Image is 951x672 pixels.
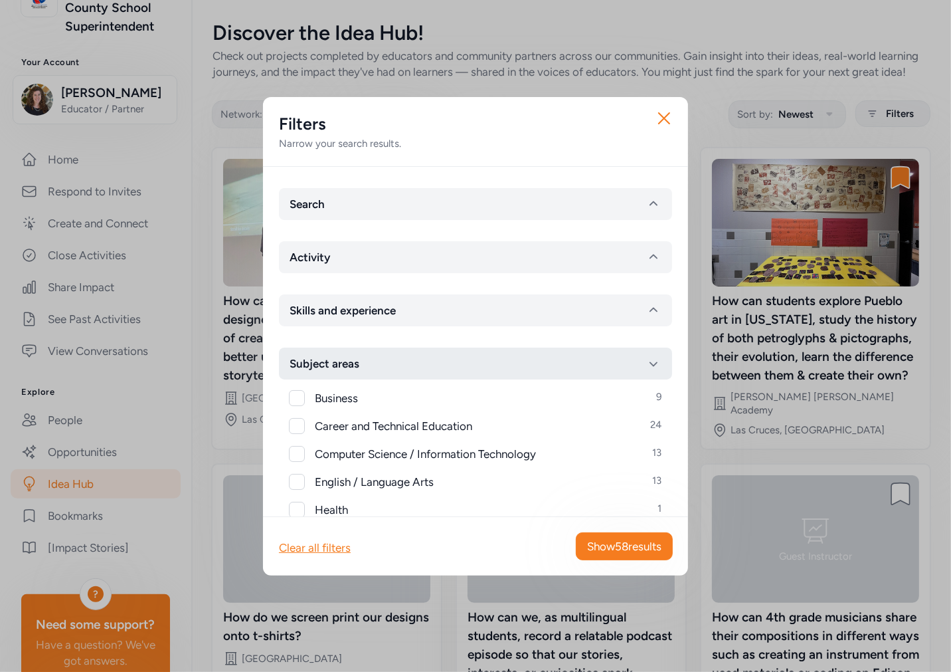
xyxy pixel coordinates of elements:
span: Skills and experience [290,302,396,318]
span: Subject areas [290,356,359,372]
span: Business [315,390,358,406]
button: Activity [279,241,672,273]
h2: Filters [279,113,672,134]
span: 13 [652,446,661,459]
span: Activity [290,249,330,265]
span: 1 [657,502,661,515]
span: English / Language Arts [315,474,434,490]
div: Clear all filters [279,540,351,556]
span: Computer Science / Information Technology [315,446,536,462]
span: Show 58 results [587,538,661,554]
span: Search [290,196,325,212]
span: Career and Technical Education [315,418,472,434]
div: Narrow your search results. [279,137,672,150]
button: Skills and experience [279,294,672,326]
button: Search [279,188,672,220]
button: Show58results [576,532,673,560]
button: Subject areas [279,348,672,380]
span: 24 [650,418,661,431]
span: Health [315,502,348,518]
span: 9 [656,390,661,403]
span: 13 [652,474,661,487]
